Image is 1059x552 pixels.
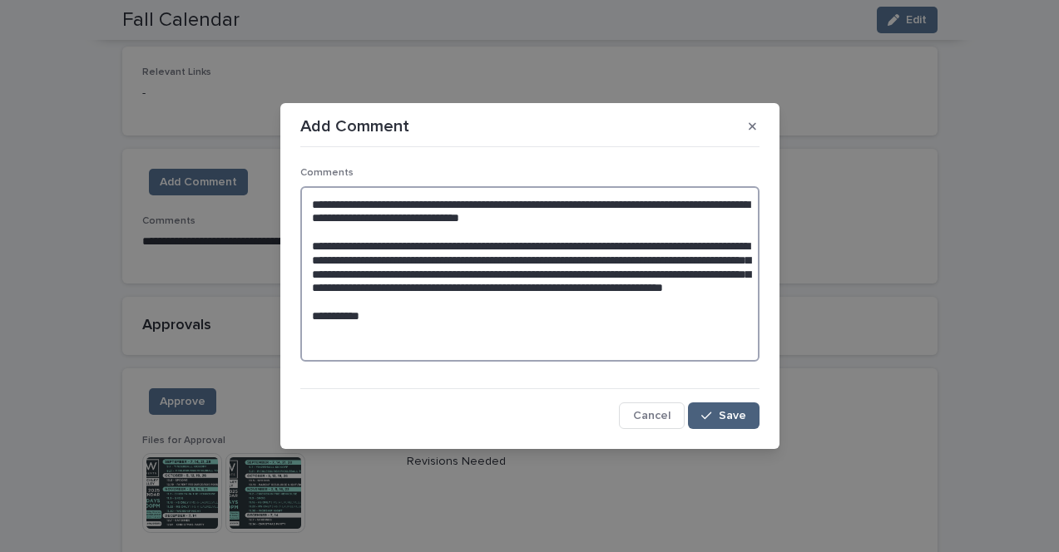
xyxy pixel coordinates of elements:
[300,116,409,136] p: Add Comment
[633,410,671,421] span: Cancel
[688,402,759,429] button: Save
[719,410,746,421] span: Save
[300,168,354,178] span: Comments
[619,402,685,429] button: Cancel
